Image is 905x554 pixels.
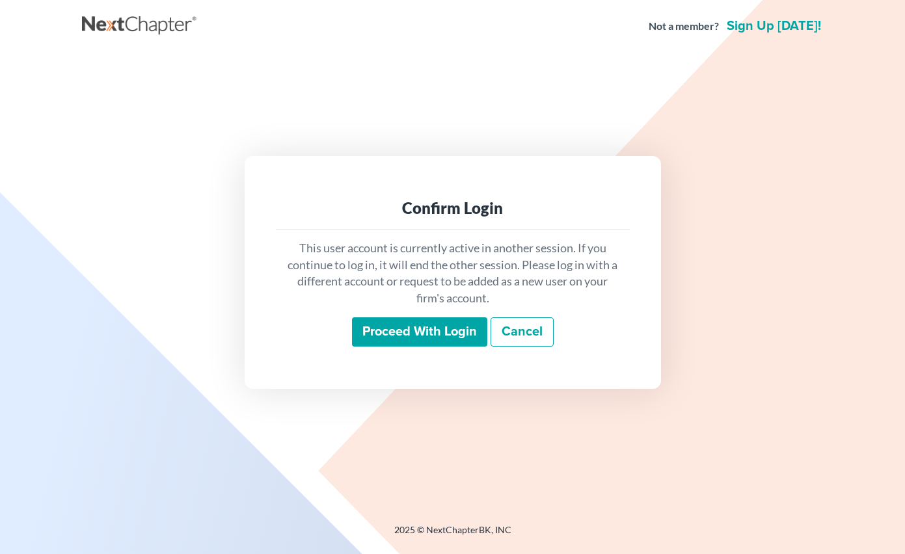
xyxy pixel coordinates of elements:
[724,20,824,33] a: Sign up [DATE]!
[649,19,719,34] strong: Not a member?
[286,240,619,307] p: This user account is currently active in another session. If you continue to log in, it will end ...
[491,317,554,347] a: Cancel
[82,523,824,547] div: 2025 © NextChapterBK, INC
[352,317,487,347] input: Proceed with login
[286,198,619,218] div: Confirm Login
